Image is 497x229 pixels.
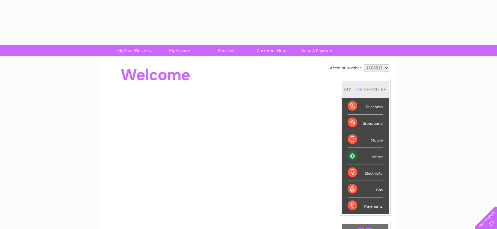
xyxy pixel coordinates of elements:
a: Customer Help [247,45,296,56]
a: Services [201,45,251,56]
td: Account number [328,63,363,73]
div: Water [348,148,383,164]
div: Electricity [348,164,383,181]
div: Broadband [348,114,383,131]
a: My Clear Business [110,45,160,56]
a: My Account [156,45,205,56]
div: Gas [348,181,383,197]
div: Payments [348,197,383,214]
a: Make A Payment [292,45,342,56]
div: Mobile [348,131,383,148]
div: MY SERVICES [342,81,389,98]
div: Telecoms [348,98,383,114]
div: LIVE [351,87,364,92]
